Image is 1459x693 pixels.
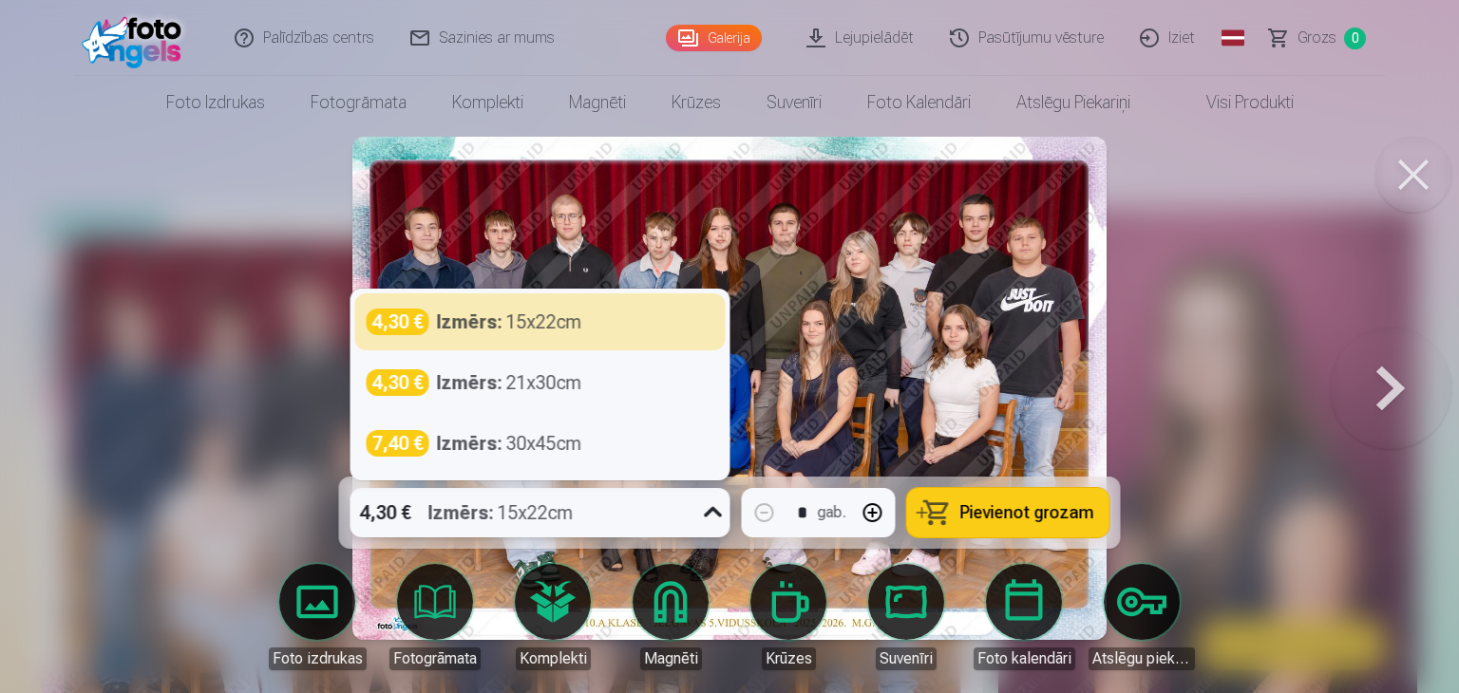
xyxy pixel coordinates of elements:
a: Foto kalendāri [971,564,1077,670]
img: /fa1 [82,8,191,68]
div: 15x22cm [437,309,582,335]
a: Suvenīri [853,564,959,670]
strong: Izmērs : [437,369,502,396]
div: Komplekti [516,647,591,670]
div: 7,40 € [367,430,429,457]
div: Foto izdrukas [269,647,367,670]
div: 4,30 € [351,488,421,537]
div: Fotogrāmata [389,647,481,670]
a: Komplekti [429,76,546,129]
a: Komplekti [500,564,606,670]
a: Galerija [666,25,762,51]
a: Foto izdrukas [143,76,288,129]
a: Fotogrāmata [382,564,488,670]
a: Visi produkti [1153,76,1317,129]
a: Foto izdrukas [264,564,370,670]
strong: Izmērs : [437,430,502,457]
a: Fotogrāmata [288,76,429,129]
span: 0 [1344,28,1366,49]
a: Magnēti [546,76,649,129]
strong: Izmērs : [428,499,494,526]
span: Pievienot grozam [960,504,1094,521]
a: Suvenīri [744,76,844,129]
a: Atslēgu piekariņi [994,76,1153,129]
div: Atslēgu piekariņi [1089,647,1195,670]
a: Krūzes [649,76,744,129]
div: 4,30 € [367,369,429,396]
div: 30x45cm [437,430,582,457]
div: Magnēti [640,647,702,670]
a: Foto kalendāri [844,76,994,129]
a: Magnēti [617,564,724,670]
strong: Izmērs : [437,309,502,335]
div: gab. [818,501,846,524]
div: Krūzes [762,647,816,670]
div: 21x30cm [437,369,582,396]
div: Foto kalendāri [974,647,1075,670]
span: Grozs [1298,27,1336,49]
button: Pievienot grozam [907,488,1109,537]
div: Suvenīri [876,647,937,670]
div: 15x22cm [428,488,574,537]
a: Atslēgu piekariņi [1089,564,1195,670]
a: Krūzes [735,564,842,670]
div: 4,30 € [367,309,429,335]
